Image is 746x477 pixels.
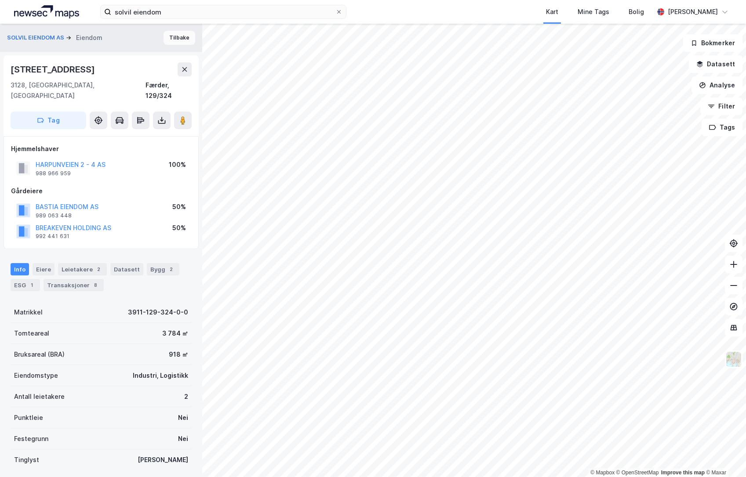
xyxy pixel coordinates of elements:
[169,349,188,360] div: 918 ㎡
[44,279,104,291] div: Transaksjoner
[629,7,644,17] div: Bolig
[33,263,55,275] div: Eiere
[172,202,186,212] div: 50%
[691,76,742,94] button: Analyse
[700,98,742,115] button: Filter
[164,31,195,45] button: Tilbake
[546,7,558,17] div: Kart
[110,263,143,275] div: Datasett
[725,351,742,368] img: Z
[58,263,107,275] div: Leietakere
[146,80,192,101] div: Færder, 129/324
[702,435,746,477] div: Kontrollprogram for chat
[91,281,100,289] div: 8
[11,112,86,129] button: Tag
[616,470,659,476] a: OpenStreetMap
[147,263,179,275] div: Bygg
[95,265,103,274] div: 2
[7,33,66,42] button: SOLVIL EIENDOM AS
[111,5,335,18] input: Søk på adresse, matrikkel, gårdeiere, leietakere eller personer
[668,7,718,17] div: [PERSON_NAME]
[11,279,40,291] div: ESG
[11,186,191,196] div: Gårdeiere
[14,370,58,381] div: Eiendomstype
[578,7,609,17] div: Mine Tags
[14,307,43,318] div: Matrikkel
[36,233,69,240] div: 992 441 631
[11,62,97,76] div: [STREET_ADDRESS]
[184,391,188,402] div: 2
[138,455,188,465] div: [PERSON_NAME]
[169,159,186,170] div: 100%
[36,212,72,219] div: 989 063 448
[133,370,188,381] div: Industri, Logistikk
[689,55,742,73] button: Datasett
[14,434,48,444] div: Festegrunn
[167,265,176,274] div: 2
[178,434,188,444] div: Nei
[702,119,742,136] button: Tags
[11,263,29,275] div: Info
[661,470,705,476] a: Improve this map
[11,80,146,101] div: 3128, [GEOGRAPHIC_DATA], [GEOGRAPHIC_DATA]
[14,328,49,339] div: Tomteareal
[11,144,191,154] div: Hjemmelshaver
[683,34,742,52] button: Bokmerker
[14,412,43,423] div: Punktleie
[128,307,188,318] div: 3911-129-324-0-0
[702,435,746,477] iframe: Chat Widget
[14,391,65,402] div: Antall leietakere
[14,455,39,465] div: Tinglyst
[76,33,102,43] div: Eiendom
[178,412,188,423] div: Nei
[162,328,188,339] div: 3 784 ㎡
[14,5,79,18] img: logo.a4113a55bc3d86da70a041830d287a7e.svg
[14,349,65,360] div: Bruksareal (BRA)
[590,470,615,476] a: Mapbox
[172,223,186,233] div: 50%
[36,170,71,177] div: 988 966 959
[28,281,36,289] div: 1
